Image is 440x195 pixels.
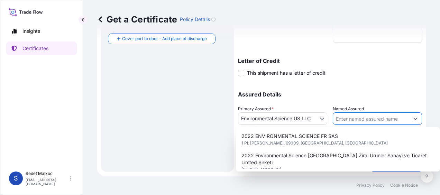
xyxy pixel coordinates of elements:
[238,105,274,112] span: Primary Assured
[241,152,434,166] span: 2022 Environmental Science [GEOGRAPHIC_DATA] Zirai Ürünler Sanayi ve Ticaret Limted Şirketi
[26,171,68,176] p: Sedef Malkoc
[180,16,210,23] p: Policy Details
[247,69,326,76] span: This shipment has a letter of credit
[390,183,418,188] p: Cookie Notice
[241,166,281,173] span: [STREET_ADDRESS]
[333,112,409,125] input: Assured Name
[409,112,422,125] button: Show suggestions
[26,178,68,186] p: [EMAIL_ADDRESS][DOMAIN_NAME]
[241,140,388,147] span: 1 Pl. [PERSON_NAME], 69009, [GEOGRAPHIC_DATA], [GEOGRAPHIC_DATA]
[122,35,207,42] span: Cover port to door - Add place of discharge
[211,17,216,21] div: Loading
[241,133,338,140] span: 2022 ENVIRONMENTAL SCIENCE FR SAS
[238,58,422,64] p: Letter of Credit
[356,183,385,188] p: Privacy Policy
[238,92,422,97] p: Assured Details
[211,14,216,25] button: Loading
[22,28,40,35] p: Insights
[97,14,177,25] p: Get a Certificate
[14,175,18,182] span: S
[241,115,311,122] span: Environmental Science US LLC
[333,105,364,112] label: Named Assured
[22,45,48,52] p: Certificates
